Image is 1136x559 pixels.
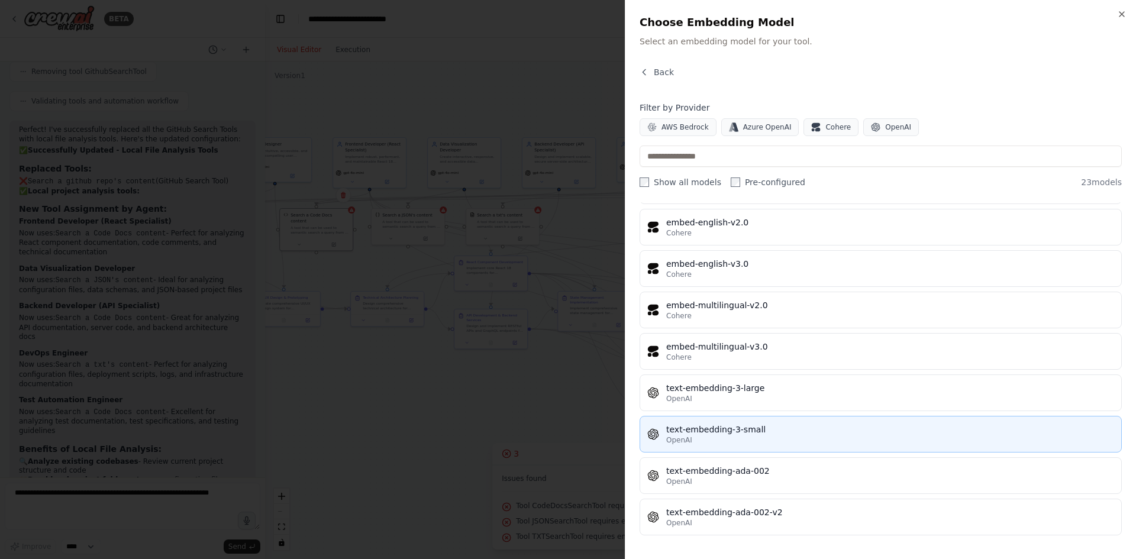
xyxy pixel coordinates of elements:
div: embed-multilingual-v2.0 [666,299,1114,311]
span: Azure OpenAI [743,122,792,132]
span: OpenAI [666,394,692,403]
button: Back [640,66,674,78]
div: text-embedding-ada-002 [666,465,1114,477]
button: text-embedding-ada-002OpenAI [640,457,1122,494]
div: embed-multilingual-v3.0 [666,341,1114,353]
button: embed-multilingual-v2.0Cohere [640,292,1122,328]
button: embed-english-v3.0Cohere [640,250,1122,287]
button: embed-english-v2.0Cohere [640,209,1122,245]
label: Show all models [640,176,721,188]
input: Pre-configured [731,177,740,187]
button: OpenAI [863,118,919,136]
span: Cohere [666,353,692,362]
input: Show all models [640,177,649,187]
button: embed-multilingual-v3.0Cohere [640,333,1122,370]
div: text-embedding-3-large [666,382,1114,394]
button: text-embedding-3-smallOpenAI [640,416,1122,453]
span: OpenAI [666,477,692,486]
span: Cohere [666,228,692,238]
div: text-embedding-3-small [666,424,1114,435]
div: embed-english-v2.0 [666,217,1114,228]
span: OpenAI [666,518,692,528]
label: Pre-configured [731,176,805,188]
h4: Filter by Provider [640,102,1122,114]
p: Select an embedding model for your tool. [640,35,1122,47]
span: Cohere [666,270,692,279]
span: OpenAI [885,122,911,132]
span: Back [654,66,674,78]
span: OpenAI [666,435,692,445]
span: Cohere [825,122,851,132]
span: AWS Bedrock [661,122,709,132]
button: text-embedding-3-largeOpenAI [640,374,1122,411]
span: Cohere [666,311,692,321]
div: embed-english-v3.0 [666,258,1114,270]
h2: Choose Embedding Model [640,14,1122,31]
button: Cohere [803,118,859,136]
span: 23 models [1081,176,1122,188]
button: AWS Bedrock [640,118,717,136]
button: text-embedding-ada-002-v2OpenAI [640,499,1122,535]
button: Azure OpenAI [721,118,799,136]
div: text-embedding-ada-002-v2 [666,506,1114,518]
